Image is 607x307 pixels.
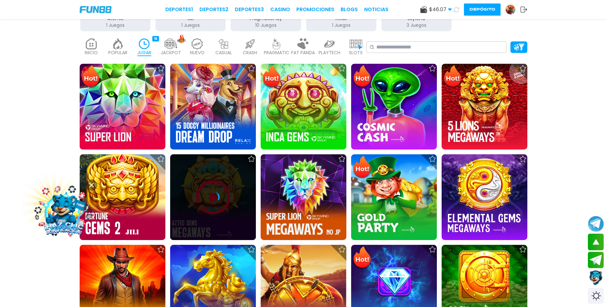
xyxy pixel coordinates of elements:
[270,6,290,13] a: CASINO
[506,5,515,14] img: Avatar
[264,49,289,56] p: PRAGMATIC
[261,64,282,89] img: Hot
[80,6,112,13] img: Company Logo
[170,64,256,150] img: 5 Doggy Millionaires Dream Drop
[161,49,181,56] p: JACKPOT
[588,270,604,286] button: Contact customer service
[297,38,309,49] img: fat_panda_light.webp
[80,22,150,29] p: 1 Juegos
[464,4,501,16] button: Depósito
[138,38,151,49] img: recent_active.webp
[352,155,372,180] img: Hot
[191,38,204,49] img: new_light.webp
[351,64,437,150] img: Cosmic Cash
[80,64,101,89] img: Hot
[351,154,437,240] img: Gold Party
[235,6,264,13] a: Deportes3
[349,49,363,56] p: SLOTS
[85,38,98,49] img: home_light.webp
[296,6,334,13] a: Promociones
[350,38,362,49] img: slots_light.webp
[217,38,230,49] img: casual_light.webp
[231,22,301,29] p: 10 Juegos
[306,22,376,29] p: 1 Juegos
[442,64,527,150] img: 5 Lions Megaways
[352,64,372,89] img: Hot
[215,49,232,56] p: CASUAL
[291,49,315,56] p: FAT PANDA
[108,49,127,56] p: POPULAR
[243,49,257,56] p: CRASH
[588,288,604,304] div: Switch theme
[35,183,93,240] img: Image Link
[341,6,358,13] a: BLOGS
[80,154,165,240] img: Fortune Gems 2
[261,64,346,150] img: Inca Gems
[588,216,604,232] button: Join telegram channel
[270,38,283,49] img: pragmatic_light.webp
[155,22,226,29] p: 1 Juegos
[177,34,185,43] img: hot
[244,38,257,49] img: crash_light.webp
[152,36,159,41] div: 16
[137,49,151,56] p: JUGAR
[112,38,124,49] img: popular_light.webp
[442,154,527,240] img: Elemental Gems Megaways
[80,64,165,150] img: Super Lion non-JP
[319,49,340,56] p: PLAYTECH
[381,22,452,29] p: 3 Juegos
[442,64,463,89] img: Hot
[513,44,524,50] img: Platform Filter
[588,252,604,268] button: Join telegram
[85,49,98,56] p: INICIO
[364,6,388,13] a: NOTICIAS
[429,6,452,13] span: $ 46.07
[588,234,604,250] button: scroll up
[352,245,372,270] img: Hot
[190,49,205,56] p: NUEVO
[199,6,228,13] a: Deportes2
[261,154,346,240] img: Super Lion Megaways no JP
[164,38,177,49] img: jackpot_light.webp
[165,6,193,13] a: Deportes1
[323,38,336,49] img: playtech_light.webp
[505,4,520,15] a: Avatar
